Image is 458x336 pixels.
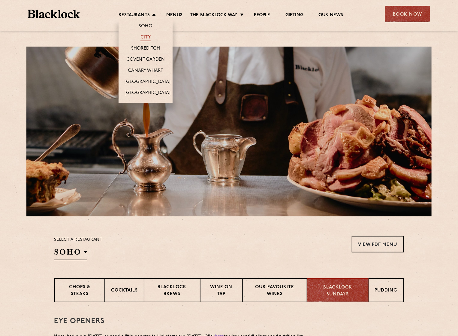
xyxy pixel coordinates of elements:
[166,12,182,19] a: Menus
[190,12,237,19] a: The Blacklock Way
[54,317,404,325] h3: Eye openers
[150,284,194,298] p: Blacklock Brews
[140,35,151,41] a: City
[206,284,236,298] p: Wine on Tap
[375,287,397,295] p: Pudding
[119,12,150,19] a: Restaurants
[139,23,152,30] a: Soho
[126,57,165,63] a: Covent Garden
[249,284,301,298] p: Our favourite wines
[254,12,270,19] a: People
[318,12,343,19] a: Our News
[128,68,163,75] a: Canary Wharf
[54,236,103,244] p: Select a restaurant
[28,10,80,18] img: BL_Textured_Logo-footer-cropped.svg
[54,247,87,260] h2: SOHO
[125,79,170,86] a: [GEOGRAPHIC_DATA]
[131,46,160,52] a: Shoreditch
[285,12,303,19] a: Gifting
[61,284,98,298] p: Chops & Steaks
[125,90,170,97] a: [GEOGRAPHIC_DATA]
[352,236,404,252] a: View PDF Menu
[111,287,138,295] p: Cocktails
[313,284,362,298] p: Blacklock Sundays
[385,6,430,22] div: Book Now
